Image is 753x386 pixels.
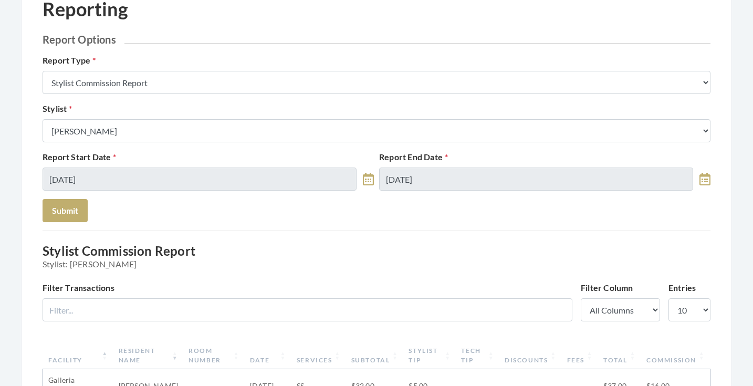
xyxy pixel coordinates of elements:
[245,342,291,369] th: Date: activate to sort column ascending
[499,342,562,369] th: Discounts: activate to sort column ascending
[456,342,499,369] th: Tech Tip: activate to sort column ascending
[598,342,641,369] th: Total: activate to sort column ascending
[43,281,114,294] label: Filter Transactions
[43,259,710,269] span: Stylist: [PERSON_NAME]
[43,342,113,369] th: Facility: activate to sort column descending
[581,281,633,294] label: Filter Column
[403,342,456,369] th: Stylist Tip: activate to sort column ascending
[43,168,357,191] input: Select Date
[43,54,96,67] label: Report Type
[43,151,117,163] label: Report Start Date
[699,168,710,191] a: toggle
[43,199,88,222] button: Submit
[363,168,374,191] a: toggle
[183,342,245,369] th: Room Number: activate to sort column ascending
[113,342,184,369] th: Resident Name: activate to sort column ascending
[43,102,72,115] label: Stylist
[668,281,696,294] label: Entries
[562,342,598,369] th: Fees: activate to sort column ascending
[43,298,572,321] input: Filter...
[291,342,346,369] th: Services: activate to sort column ascending
[379,168,693,191] input: Select Date
[641,342,710,369] th: Commission: activate to sort column ascending
[346,342,404,369] th: Subtotal: activate to sort column ascending
[43,244,710,269] h3: Stylist Commission Report
[43,33,710,46] h2: Report Options
[379,151,448,163] label: Report End Date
